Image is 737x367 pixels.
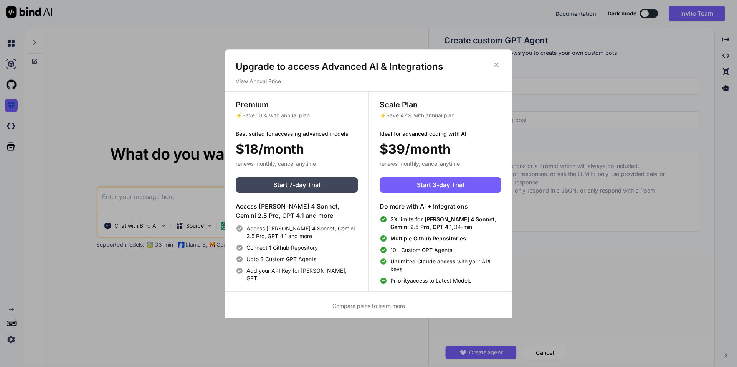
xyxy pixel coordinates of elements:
span: Add your API Key for [PERSON_NAME], GPT [246,267,358,282]
span: Priority [390,277,410,284]
span: 10+ Custom GPT Agents [390,246,452,254]
h3: Scale Plan [380,99,501,110]
h1: Upgrade to access Advanced AI & Integrations [236,61,501,73]
p: Best suited for accessing advanced models [236,130,358,138]
span: Connect 1 Github Repository [246,244,318,252]
span: Start 3-day Trial [417,180,464,189]
span: $18/month [236,139,304,159]
span: to learn more [332,303,405,309]
button: Start 7-day Trial [236,177,358,193]
span: Unlimited Claude access [390,258,457,265]
h4: Access [PERSON_NAME] 4 Sonnet, Gemini 2.5 Pro, GPT 4.1 and more [236,202,358,220]
h3: Premium [236,99,358,110]
span: Access [PERSON_NAME] 4 Sonnet, Gemini 2.5 Pro, GPT 4.1 and more [246,225,358,240]
p: ⚡ with annual plan [380,112,501,119]
span: Save 47% [386,112,412,118]
button: Start 3-day Trial [380,177,501,193]
p: View Annual Price [236,77,501,85]
span: $39/month [380,139,451,159]
span: Multiple Github Repositories [390,235,466,242]
span: with your API keys [390,258,501,273]
span: Upto 3 Custom GPT Agents; [246,255,318,263]
h4: Do more with AI + Integrations [380,202,501,211]
span: Start 7-day Trial [273,180,320,189]
span: 3X limits for [PERSON_NAME] 4 Sonnet, Gemini 2.5 Pro, GPT 4.1, [390,216,496,230]
span: renews monthly, cancel anytime [236,160,316,167]
span: Save 10% [242,112,268,118]
span: Compare plans [332,303,370,309]
span: O4-mini [390,216,501,231]
span: renews monthly, cancel anytime [380,160,460,167]
p: Ideal for advanced coding with AI [380,130,501,138]
span: access to Latest Models [390,277,471,285]
p: ⚡ with annual plan [236,112,358,119]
